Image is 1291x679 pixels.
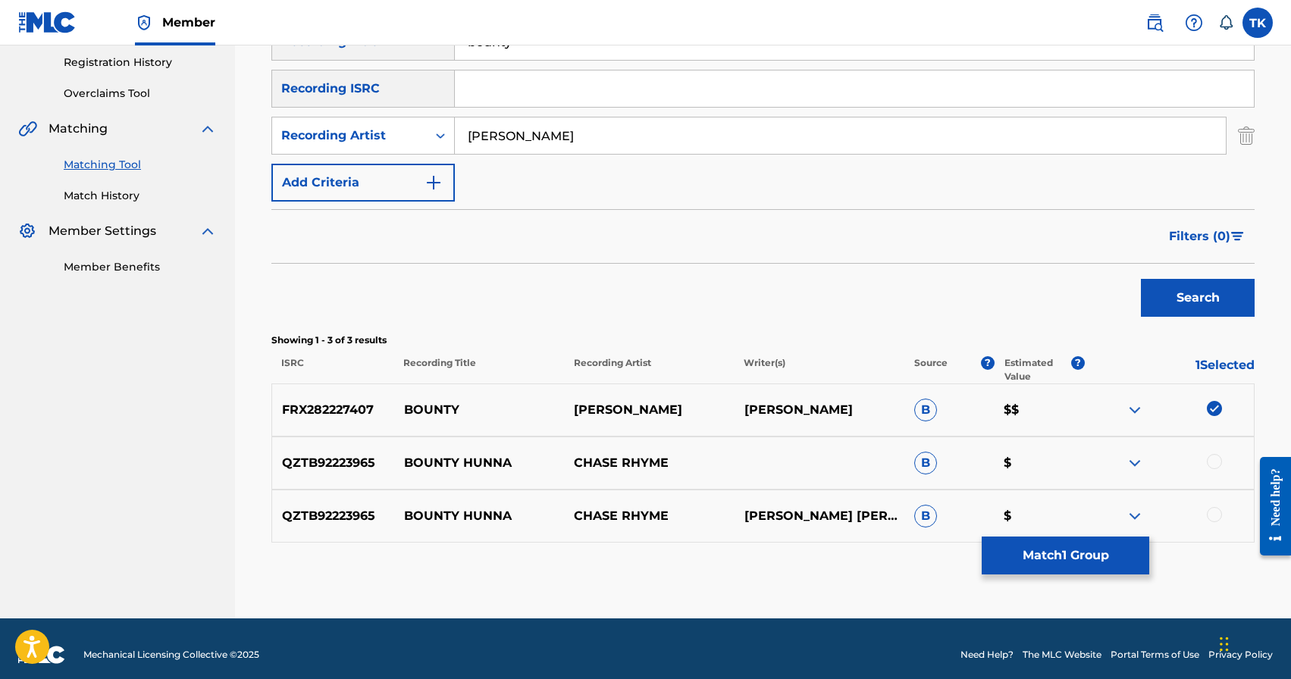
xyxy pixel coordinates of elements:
[1215,606,1291,679] iframe: Chat Widget
[83,648,259,662] span: Mechanical Licensing Collective © 2025
[1185,14,1203,32] img: help
[1160,217,1255,255] button: Filters (0)
[271,333,1255,347] p: Showing 1 - 3 of 3 results
[64,55,217,70] a: Registration History
[914,399,937,421] span: B
[1218,15,1233,30] div: Notifications
[394,401,564,419] p: BOUNTY
[982,537,1149,574] button: Match1 Group
[64,188,217,204] a: Match History
[64,86,217,102] a: Overclaims Tool
[1023,648,1101,662] a: The MLC Website
[1145,14,1164,32] img: search
[1249,445,1291,567] iframe: Resource Center
[564,356,735,383] p: Recording Artist
[135,14,153,32] img: Top Rightsholder
[960,648,1014,662] a: Need Help?
[981,356,995,370] span: ?
[199,120,217,138] img: expand
[1242,8,1273,38] div: User Menu
[272,507,394,525] p: QZTB92223965
[1071,356,1085,370] span: ?
[1126,507,1144,525] img: expand
[1215,606,1291,679] div: Виджет чата
[994,401,1084,419] p: $$
[394,507,564,525] p: BOUNTY HUNNA
[271,356,393,383] p: ISRC
[1126,401,1144,419] img: expand
[425,174,443,192] img: 9d2ae6d4665cec9f34b9.svg
[49,222,156,240] span: Member Settings
[271,164,455,202] button: Add Criteria
[1231,232,1244,241] img: filter
[1169,227,1230,246] span: Filters ( 0 )
[994,507,1084,525] p: $
[64,157,217,173] a: Matching Tool
[394,454,564,472] p: BOUNTY HUNNA
[734,401,904,419] p: [PERSON_NAME]
[1139,8,1170,38] a: Public Search
[162,14,215,31] span: Member
[49,120,108,138] span: Matching
[393,356,564,383] p: Recording Title
[734,507,904,525] p: [PERSON_NAME] [PERSON_NAME]
[1004,356,1071,383] p: Estimated Value
[18,222,36,240] img: Member Settings
[564,507,734,525] p: CHASE RHYME
[914,505,937,527] span: B
[1179,8,1209,38] div: Help
[272,401,394,419] p: FRX282227407
[1208,648,1273,662] a: Privacy Policy
[564,454,734,472] p: CHASE RHYME
[914,356,948,383] p: Source
[1111,648,1199,662] a: Portal Terms of Use
[564,401,734,419] p: [PERSON_NAME]
[18,11,77,33] img: MLC Logo
[1207,401,1222,416] img: deselect
[272,454,394,472] p: QZTB92223965
[1141,279,1255,317] button: Search
[18,120,37,138] img: Matching
[271,23,1255,324] form: Search Form
[199,222,217,240] img: expand
[64,259,217,275] a: Member Benefits
[1238,117,1255,155] img: Delete Criterion
[1085,356,1255,383] p: 1 Selected
[734,356,904,383] p: Writer(s)
[281,127,418,145] div: Recording Artist
[1220,621,1229,667] div: Перетащить
[994,454,1084,472] p: $
[1126,454,1144,472] img: expand
[914,452,937,474] span: B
